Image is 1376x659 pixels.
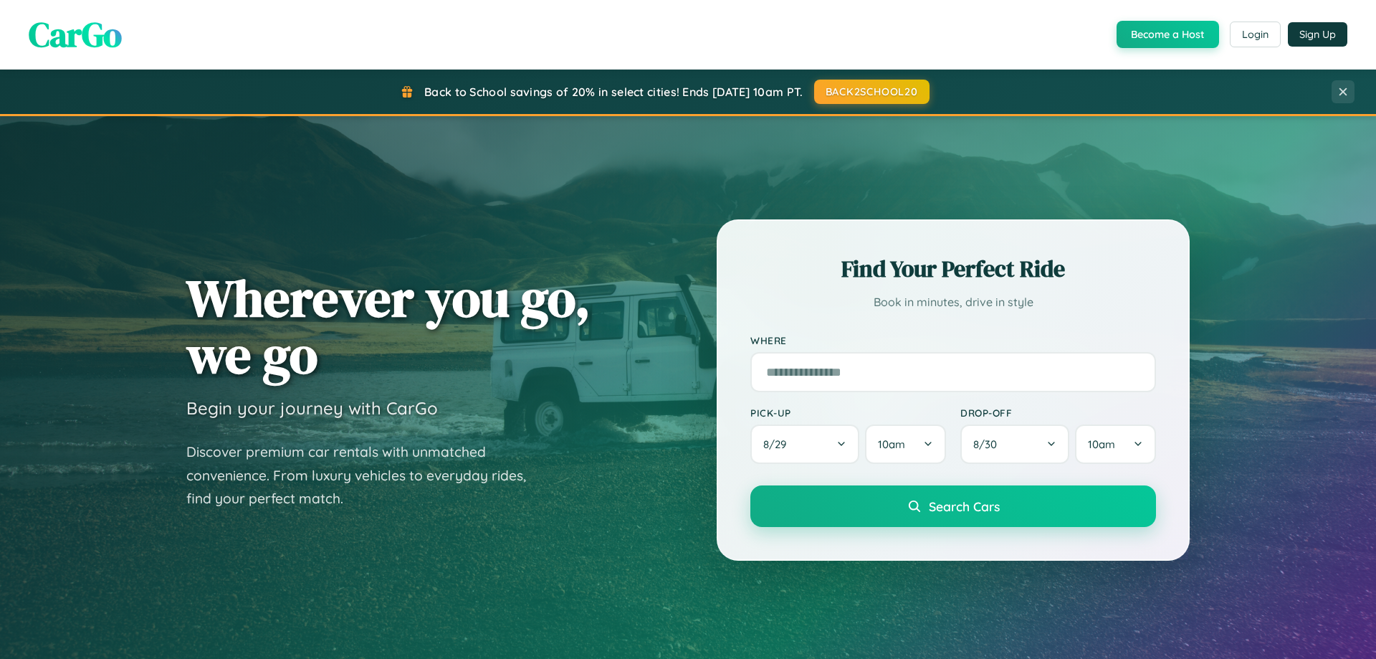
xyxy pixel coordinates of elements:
p: Discover premium car rentals with unmatched convenience. From luxury vehicles to everyday rides, ... [186,440,545,511]
button: 10am [1075,425,1156,464]
h1: Wherever you go, we go [186,270,591,383]
span: Back to School savings of 20% in select cities! Ends [DATE] 10am PT. [424,85,803,99]
span: CarGo [29,11,122,58]
button: Login [1230,22,1281,47]
label: Where [750,334,1156,346]
button: 8/30 [960,425,1069,464]
span: 10am [1088,437,1115,451]
span: Search Cars [929,498,1000,514]
p: Book in minutes, drive in style [750,292,1156,313]
span: 10am [878,437,905,451]
button: Search Cars [750,485,1156,527]
label: Drop-off [960,407,1156,419]
h2: Find Your Perfect Ride [750,253,1156,285]
button: 8/29 [750,425,859,464]
button: Become a Host [1117,21,1219,48]
button: 10am [865,425,946,464]
span: 8 / 29 [763,437,793,451]
button: Sign Up [1288,22,1347,47]
h3: Begin your journey with CarGo [186,397,438,419]
label: Pick-up [750,407,946,419]
span: 8 / 30 [973,437,1004,451]
button: BACK2SCHOOL20 [814,80,930,104]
